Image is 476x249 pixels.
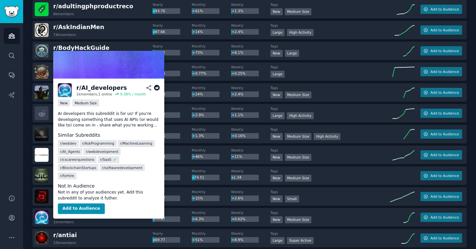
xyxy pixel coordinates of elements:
dt: Tags [270,210,388,215]
div: New [58,99,70,106]
img: AI_developers [53,51,164,79]
span: +24% [192,92,203,96]
div: r/ AI_developers [76,84,127,92]
span: x74.51 [192,175,204,179]
dt: Weekly [231,231,270,236]
button: Add to Audience [420,171,462,180]
dt: Monthly [192,2,231,7]
span: r/ softwaredevelopment [102,165,142,170]
div: Large [270,112,285,119]
dt: Weekly [231,148,270,153]
img: AI_developers [58,83,72,97]
button: Add to Audience [420,25,462,35]
span: +61% [192,9,203,13]
dt: Tags [270,23,388,28]
dt: Monthly [192,231,231,236]
img: antiai [35,231,49,245]
dt: Weekly [231,190,270,194]
div: New [270,8,283,15]
img: AI_developers [35,210,49,224]
dt: Monthly [192,86,231,90]
span: r/ MachineLearning [120,141,152,146]
div: Large [270,29,285,36]
span: +51% [192,238,203,242]
div: Medium Size [285,133,312,140]
span: r/ webdev [60,141,76,146]
span: r/ antiai [53,232,77,238]
div: New [270,196,283,202]
dt: Tags [270,2,388,7]
div: High Activity [287,29,314,36]
dt: Monthly [192,65,231,69]
span: x93.70 [153,9,165,13]
dt: Yearly [152,127,192,132]
button: Add to Audience [420,233,462,243]
dt: Yearly [152,65,192,69]
dt: Tags [270,169,388,173]
img: adultingphproductreco [35,2,49,16]
span: Add to Audience [430,194,459,199]
dt: Weekly [231,2,270,7]
span: +73% [192,51,203,54]
span: Add to Audience [430,215,459,220]
div: 33k members [53,240,76,245]
dt: Yearly [152,86,192,90]
img: LangGraph [35,148,49,162]
span: +1.1% [232,113,243,117]
span: +0.77% [192,71,206,75]
img: GummySearch logo [4,6,19,18]
span: r/ AskProgramming [82,141,114,146]
div: Super Active [287,237,314,244]
dt: Weekly [231,210,270,215]
dt: Weekly [231,169,270,173]
dt: Tags [270,148,388,153]
span: r/ BlockchainStartups [60,165,96,170]
dt: Tags [270,231,388,236]
div: New [270,216,283,223]
span: r/ cscareerquestions [60,157,94,162]
p: AI developers this subreddit is for us! If you're developing something that uses AI APIs (or woul... [58,111,160,128]
span: r/ AskIndianMen [53,24,104,30]
div: Small [285,196,299,202]
dt: Tags [270,127,388,132]
dd: Not in any of your audiences yet. Add this subreddit to analyze it futher. [58,190,160,201]
dt: Tags [270,44,388,49]
div: Large [270,237,285,244]
div: New [270,175,283,182]
img: BlackboxAI_ [35,127,49,141]
dt: Monthly [192,106,231,111]
span: +8.9% [232,238,243,242]
span: Add to Audience [430,111,459,116]
dt: Tags [270,65,388,69]
span: +1.3% [192,134,204,138]
dt: Monthly [192,23,231,28]
button: Add to Audience [420,213,462,222]
span: +2.4% [232,30,243,34]
span: x70.67 [153,217,165,221]
dt: Monthly [192,148,231,153]
button: Add to Audience [420,5,462,14]
span: r/ forhire [60,173,74,178]
span: r/ adultingphproductreco [53,3,133,10]
span: x1.34 [232,175,242,179]
span: +2.4% [232,92,243,96]
div: 74k members [53,32,76,37]
dt: Yearly [152,148,192,153]
span: +0.62% [232,217,246,221]
dt: Monthly [192,44,231,49]
img: suppreview [35,190,49,203]
img: TopTierIGTips [35,169,49,183]
span: +2.6% [232,196,243,200]
span: x87.66 [153,30,165,34]
div: Large [285,50,299,57]
dt: Weekly [231,23,270,28]
span: +15% [192,196,203,200]
span: +0.25% [232,71,246,75]
dt: Tags [270,86,388,90]
img: kingdomcomefashion [35,86,49,99]
div: Large [270,71,285,78]
span: r/ AI_Agents [60,149,80,154]
button: Add to Audience [58,203,105,214]
span: +2.9% [192,113,204,117]
div: New [270,91,283,98]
